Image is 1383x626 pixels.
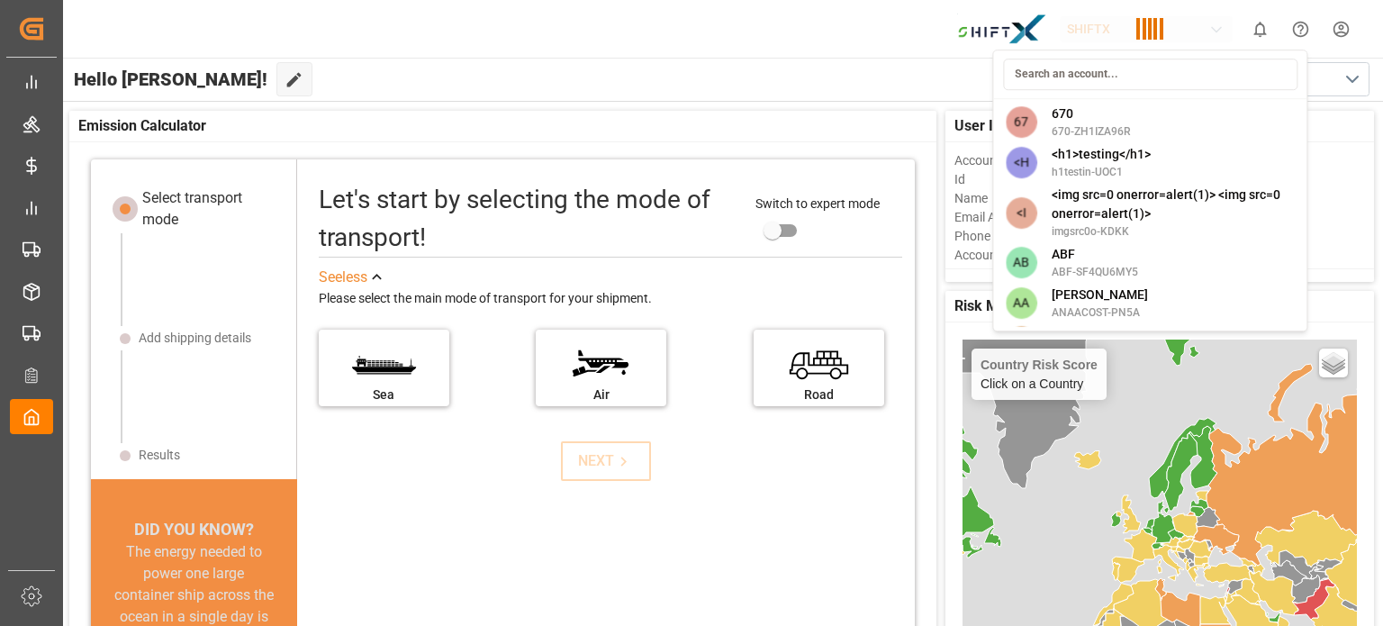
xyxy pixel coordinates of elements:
[545,386,657,404] div: Air
[954,208,1035,227] span: Email Address
[981,358,1098,372] h4: Country Risk Score
[319,267,367,288] div: See less
[1003,59,1297,90] input: Search an account...
[1280,9,1321,50] button: Help Center
[1240,9,1280,50] button: show 0 new notifications
[763,386,875,404] div: Road
[578,450,633,472] div: NEXT
[78,115,206,137] span: Emission Calculator
[319,288,902,310] div: Please select the main mode of transport for your shipment.
[139,329,251,348] div: Add shipping details
[142,187,282,231] div: Select transport mode
[954,170,1035,189] span: Id
[954,246,1035,265] span: Account Type
[328,386,440,404] div: Sea
[755,196,880,211] span: Switch to expert mode
[74,62,267,96] span: Hello [PERSON_NAME]!
[954,295,1072,317] span: Risk Management
[981,358,1098,391] div: Click on a Country
[139,446,180,465] div: Results
[1319,349,1348,377] a: Layers
[954,227,1035,246] span: Phone
[319,181,738,257] div: Let's start by selecting the mode of transport!
[954,189,1035,208] span: Name
[954,115,1015,137] span: User Info
[954,151,1035,170] span: Account
[91,517,297,541] div: DID YOU KNOW?
[957,14,1047,45] img: Bildschirmfoto%202024-11-13%20um%2009.31.44.png_1731487080.png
